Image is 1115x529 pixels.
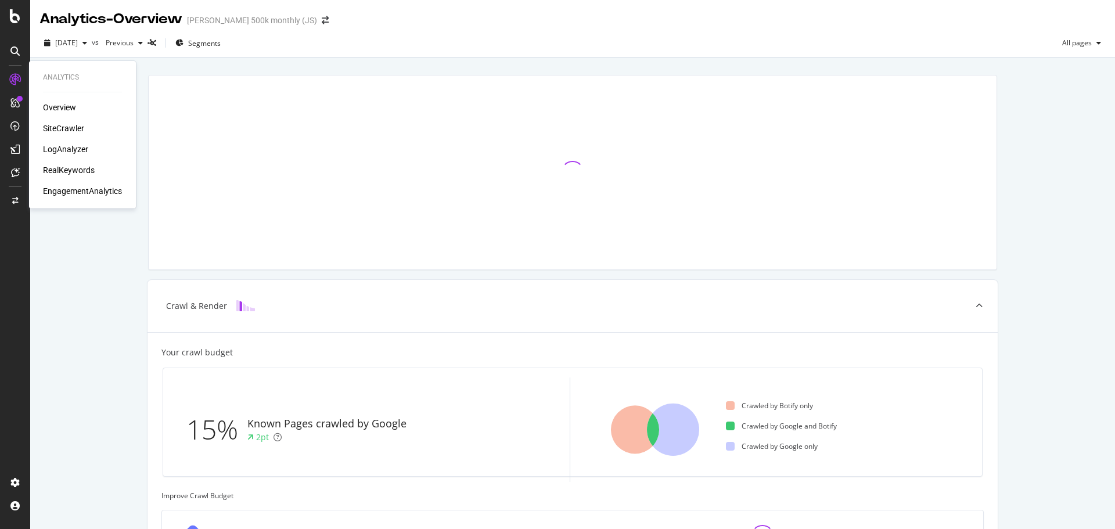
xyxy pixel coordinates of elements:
button: Segments [171,34,225,52]
div: 2pt [256,431,269,443]
a: EngagementAnalytics [43,185,122,197]
div: Analytics - Overview [39,9,182,29]
div: 15% [186,411,247,449]
div: Crawl & Render [166,300,227,312]
img: block-icon [236,300,255,311]
div: [PERSON_NAME] 500k monthly (JS) [187,15,317,26]
span: Previous [101,38,134,48]
span: Segments [188,38,221,48]
button: All pages [1058,34,1106,52]
div: Crawled by Google and Botify [726,421,837,431]
div: Known Pages crawled by Google [247,416,407,431]
span: 2025 Sep. 20th [55,38,78,48]
button: [DATE] [39,34,92,52]
a: RealKeywords [43,164,95,176]
a: Overview [43,102,76,113]
a: LogAnalyzer [43,143,88,155]
div: Improve Crawl Budget [161,491,984,501]
span: vs [92,37,101,47]
span: All pages [1058,38,1092,48]
div: arrow-right-arrow-left [322,16,329,24]
div: Crawled by Botify only [726,401,813,411]
button: Previous [101,34,148,52]
div: Crawled by Google only [726,441,818,451]
a: SiteCrawler [43,123,84,134]
div: Analytics [43,73,122,82]
div: Your crawl budget [161,347,233,358]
